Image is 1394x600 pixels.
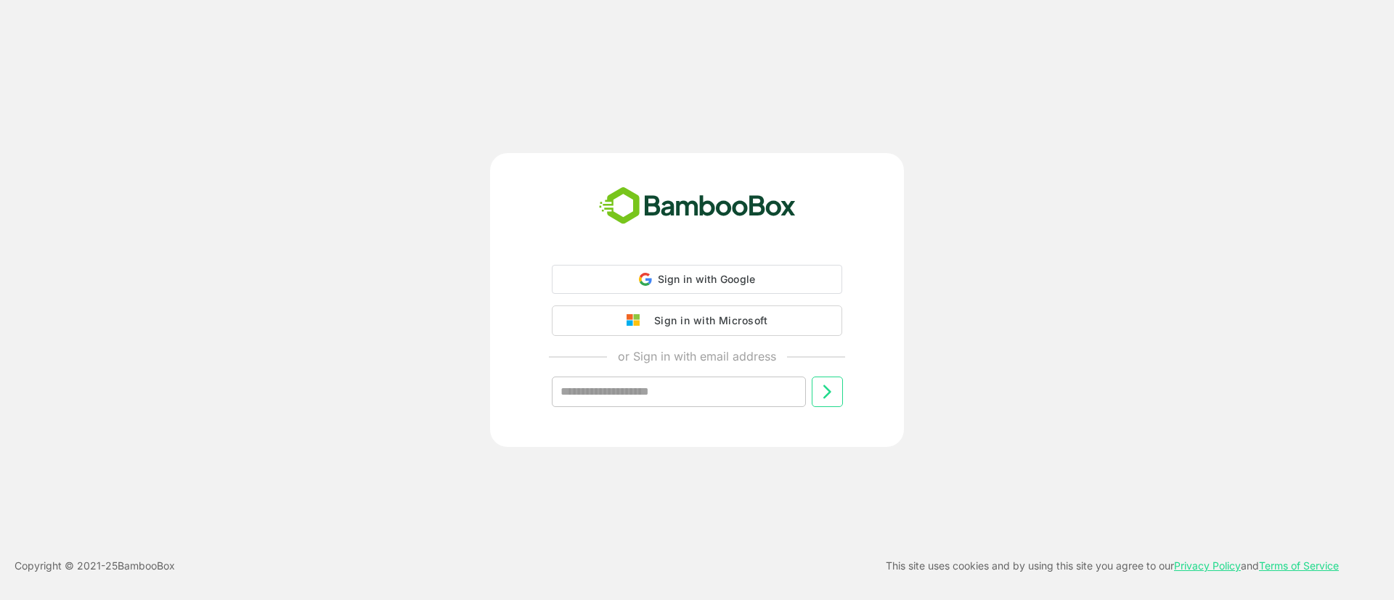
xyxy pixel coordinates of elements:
[658,273,756,285] span: Sign in with Google
[618,348,776,365] p: or Sign in with email address
[647,311,767,330] div: Sign in with Microsoft
[591,182,804,230] img: bamboobox
[886,557,1339,575] p: This site uses cookies and by using this site you agree to our and
[627,314,647,327] img: google
[552,305,842,336] button: Sign in with Microsoft
[1259,559,1339,572] a: Terms of Service
[15,557,175,575] p: Copyright © 2021- 25 BambooBox
[1174,559,1241,572] a: Privacy Policy
[552,265,842,294] div: Sign in with Google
